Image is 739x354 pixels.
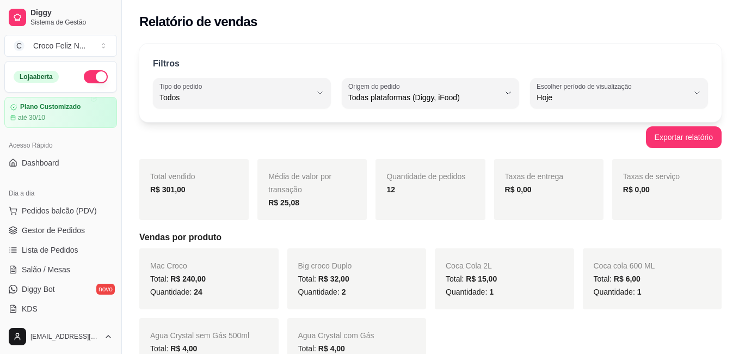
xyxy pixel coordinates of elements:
[466,274,497,283] span: R$ 15,00
[348,82,403,91] label: Origem do pedido
[4,280,117,298] a: Diggy Botnovo
[4,137,117,154] div: Acesso Rápido
[22,157,59,168] span: Dashboard
[623,185,650,194] strong: R$ 0,00
[446,261,492,270] span: Coca Cola 2L
[4,35,117,57] button: Select a team
[139,13,257,30] h2: Relatório de vendas
[14,40,24,51] span: C
[4,4,117,30] a: DiggySistema de Gestão
[348,92,500,103] span: Todas plataformas (Diggy, iFood)
[22,284,55,295] span: Diggy Bot
[505,185,532,194] strong: R$ 0,00
[637,288,642,296] span: 1
[298,331,374,340] span: Agua Crystal com Gás
[20,103,81,111] article: Plano Customizado
[594,288,642,296] span: Quantidade:
[150,261,187,270] span: Mac Croco
[594,261,655,270] span: Coca cola 600 ML
[150,288,202,296] span: Quantidade:
[18,113,45,122] article: até 30/10
[22,245,78,255] span: Lista de Pedidos
[623,172,680,181] span: Taxas de serviço
[22,225,85,236] span: Gestor de Pedidos
[4,324,117,350] button: [EMAIL_ADDRESS][DOMAIN_NAME]
[4,202,117,219] button: Pedidos balcão (PDV)
[505,172,563,181] span: Taxas de entrega
[614,274,641,283] span: R$ 6,00
[386,185,395,194] strong: 12
[318,344,345,353] span: R$ 4,00
[318,274,349,283] span: R$ 32,00
[30,332,100,341] span: [EMAIL_ADDRESS][DOMAIN_NAME]
[298,344,345,353] span: Total:
[646,126,722,148] button: Exportar relatório
[342,288,346,296] span: 2
[22,264,70,275] span: Salão / Mesas
[14,71,59,83] div: Loja aberta
[4,222,117,239] a: Gestor de Pedidos
[33,40,85,51] div: Croco Feliz N ...
[84,70,108,83] button: Alterar Status
[150,172,195,181] span: Total vendido
[446,288,494,296] span: Quantidade:
[4,300,117,318] a: KDS
[4,185,117,202] div: Dia a dia
[150,274,206,283] span: Total:
[537,82,635,91] label: Escolher período de visualização
[4,261,117,278] a: Salão / Mesas
[159,92,311,103] span: Todos
[342,78,520,108] button: Origem do pedidoTodas plataformas (Diggy, iFood)
[268,198,299,207] strong: R$ 25,08
[22,303,38,314] span: KDS
[489,288,494,296] span: 1
[594,274,641,283] span: Total:
[194,288,202,296] span: 24
[170,274,206,283] span: R$ 240,00
[268,172,331,194] span: Média de valor por transação
[150,185,186,194] strong: R$ 301,00
[4,97,117,128] a: Plano Customizadoaté 30/10
[530,78,708,108] button: Escolher período de visualizaçãoHoje
[153,78,331,108] button: Tipo do pedidoTodos
[4,241,117,259] a: Lista de Pedidos
[298,261,352,270] span: Big croco Duplo
[22,205,97,216] span: Pedidos balcão (PDV)
[537,92,688,103] span: Hoje
[153,57,180,70] p: Filtros
[446,274,497,283] span: Total:
[30,18,113,27] span: Sistema de Gestão
[139,231,722,244] h5: Vendas por produto
[170,344,197,353] span: R$ 4,00
[298,288,346,296] span: Quantidade:
[150,331,249,340] span: Agua Crystal sem Gás 500ml
[30,8,113,18] span: Diggy
[4,154,117,172] a: Dashboard
[159,82,206,91] label: Tipo do pedido
[298,274,349,283] span: Total:
[150,344,197,353] span: Total:
[386,172,465,181] span: Quantidade de pedidos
